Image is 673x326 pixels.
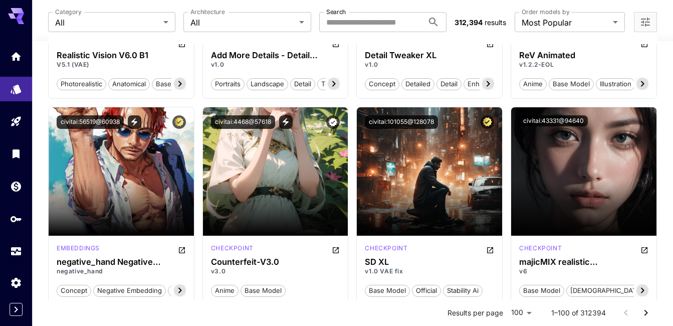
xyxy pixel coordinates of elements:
button: concept [57,284,91,297]
div: 100 [507,305,535,320]
span: base model [152,79,196,89]
div: SD 1.5 [57,244,100,256]
label: Order models by [522,8,569,16]
button: anime [519,77,547,90]
div: Wallet [10,180,22,193]
label: Search [326,8,346,16]
span: bad prompt [168,286,211,296]
button: negative embedding [93,284,166,297]
button: Open in CivitAI [486,244,494,256]
button: photorealistic [57,77,106,90]
div: majicMIX realistic 麦橘写实 [519,257,648,267]
label: Category [55,8,82,16]
span: official [412,286,440,296]
button: portraits [211,77,245,90]
span: base model [520,286,564,296]
p: checkpoint [365,244,407,253]
span: All [55,17,159,29]
span: tool [318,79,338,89]
span: concept [365,79,399,89]
h3: majicMIX realistic [PERSON_NAME]写实 [519,257,648,267]
h3: Counterfeit-V3.0 [211,257,340,267]
button: Open more filters [639,16,651,29]
div: SDXL 1.0 [365,244,407,256]
p: v3.0 [211,267,340,276]
p: 1–100 of 312394 [551,308,606,318]
button: [DEMOGRAPHIC_DATA] [566,284,647,297]
span: photorealistic [57,79,106,89]
span: detailed [402,79,434,89]
span: detail [437,79,461,89]
p: v6 [519,267,648,276]
span: 312,394 [455,18,483,27]
span: base model [241,286,285,296]
span: stability ai [443,286,482,296]
button: detail [436,77,462,90]
button: concept [365,77,399,90]
button: base model [152,77,197,90]
button: enhancer [464,77,501,90]
button: Certified Model – Vetted for best performance and includes a commercial license. [172,115,186,129]
div: API Keys [10,213,22,225]
span: negative embedding [94,286,165,296]
h3: ReV Animated [519,51,648,60]
button: Verified working [326,115,340,129]
button: detail [290,77,315,90]
div: SD 1.5 [211,244,254,256]
span: illustration [596,79,635,89]
span: portraits [211,79,244,89]
span: [DEMOGRAPHIC_DATA] [567,286,646,296]
div: Home [10,50,22,63]
p: embeddings [57,244,100,253]
p: checkpoint [519,244,562,253]
h3: negative_hand Negative Embedding [57,257,186,267]
span: anatomical [109,79,149,89]
p: v1.2.2-EOL [519,60,648,69]
span: results [485,18,506,27]
button: base model [365,284,410,297]
button: Open in CivitAI [178,244,186,256]
button: Certified Model – Vetted for best performance and includes a commercial license. [481,115,494,129]
h3: SD XL [365,257,494,267]
div: SD 1.5 [519,244,562,256]
button: bad prompt [168,284,212,297]
p: V5.1 (VAE) [57,60,186,69]
span: enhancer [464,79,501,89]
p: Results per page [447,308,503,318]
button: Expand sidebar [10,303,23,316]
p: v1.0 [365,60,494,69]
h3: Realistic Vision V6.0 B1 [57,51,186,60]
span: Most Popular [522,17,609,29]
button: View trigger words [128,115,141,129]
button: base model [549,77,594,90]
button: View trigger words [279,115,293,129]
button: anatomical [108,77,150,90]
span: anime [520,79,546,89]
span: base model [549,79,593,89]
span: landscape [247,79,288,89]
button: Go to next page [636,303,656,323]
p: checkpoint [211,244,254,253]
button: base model [241,284,286,297]
button: official [412,284,441,297]
span: All [190,17,295,29]
button: Open in CivitAI [332,244,340,256]
h3: Add More Details - Detail Enhancer / Tweaker (细节调整) LoRA [211,51,340,60]
div: Detail Tweaker XL [365,51,494,60]
span: base model [365,286,409,296]
button: civitai:101055@128078 [365,115,438,129]
p: v1.0 VAE fix [365,267,494,276]
button: Open in CivitAI [640,244,648,256]
button: tool [317,77,338,90]
button: detailed [401,77,434,90]
button: illustration [596,77,635,90]
button: anime [211,284,239,297]
button: stability ai [443,284,483,297]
